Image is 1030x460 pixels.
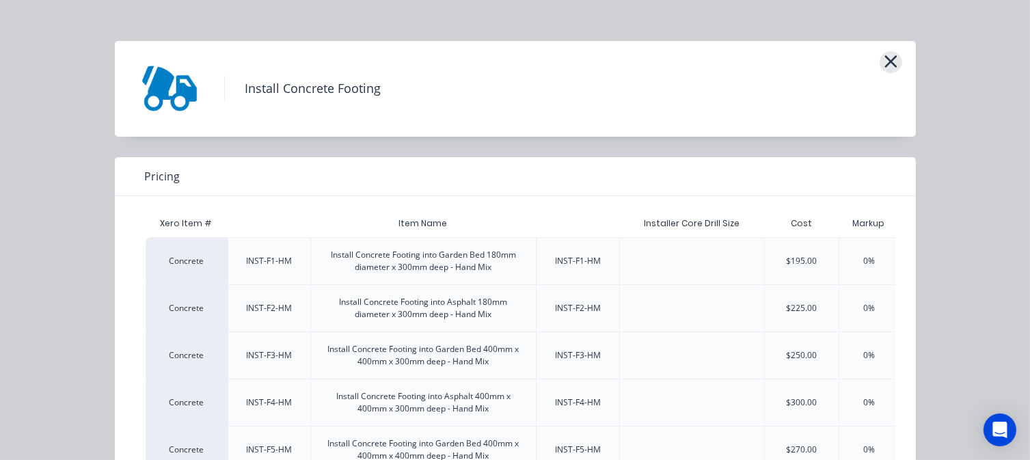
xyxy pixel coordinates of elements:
[786,396,817,409] div: $300.00
[146,237,228,284] div: Concrete
[135,55,204,123] img: Install Concrete Footing
[786,255,817,267] div: $195.00
[555,396,601,409] div: INST-F4-HM
[322,343,525,368] div: Install Concrete Footing into Garden Bed 400mm x 400mm x 300mm deep - Hand Mix
[984,414,1016,446] div: Open Intercom Messenger
[863,255,875,267] div: 0%
[863,349,875,362] div: 0%
[786,302,817,314] div: $225.00
[224,76,402,102] h4: Install Concrete Footing
[786,349,817,362] div: $250.00
[863,396,875,409] div: 0%
[322,249,525,273] div: Install Concrete Footing into Garden Bed 180mm diameter x 300mm deep - Hand Mix
[246,349,292,362] div: INST-F3-HM
[555,302,601,314] div: INST-F2-HM
[322,296,525,321] div: Install Concrete Footing into Asphalt 180mm diameter x 300mm deep - Hand Mix
[246,444,292,456] div: INST-F5-HM
[146,379,228,426] div: Concrete
[146,210,228,237] div: Xero Item #
[786,444,817,456] div: $270.00
[863,302,875,314] div: 0%
[145,168,180,185] span: Pricing
[839,210,899,237] div: Markup
[322,390,525,415] div: Install Concrete Footing into Asphalt 400mm x 400mm x 300mm deep - Hand Mix
[555,255,601,267] div: INST-F1-HM
[246,396,292,409] div: INST-F4-HM
[633,206,750,241] div: Installer Core Drill Size
[764,210,839,237] div: Cost
[246,302,292,314] div: INST-F2-HM
[555,444,601,456] div: INST-F5-HM
[555,349,601,362] div: INST-F3-HM
[146,332,228,379] div: Concrete
[146,284,228,332] div: Concrete
[863,444,875,456] div: 0%
[246,255,292,267] div: INST-F1-HM
[388,206,459,241] div: Item Name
